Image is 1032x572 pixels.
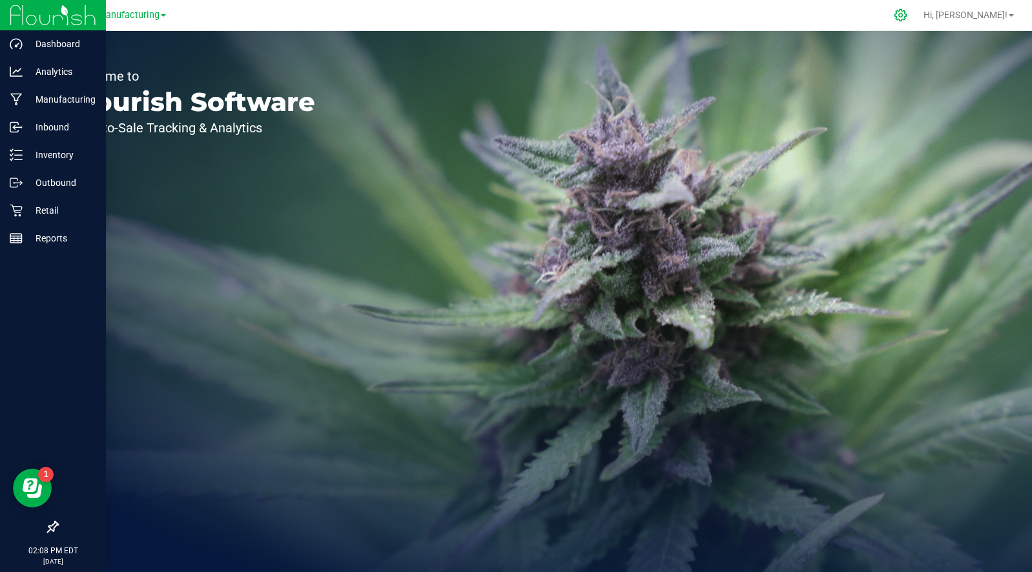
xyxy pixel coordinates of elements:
p: Dashboard [23,36,100,52]
p: Analytics [23,64,100,79]
p: Manufacturing [23,92,100,107]
span: Hi, [PERSON_NAME]! [924,10,1007,20]
p: Flourish Software [70,89,315,115]
inline-svg: Analytics [10,65,23,78]
p: [DATE] [6,557,100,566]
iframe: Resource center [13,469,52,507]
inline-svg: Inbound [10,121,23,134]
inline-svg: Outbound [10,176,23,189]
p: Reports [23,230,100,246]
inline-svg: Inventory [10,148,23,161]
p: Seed-to-Sale Tracking & Analytics [70,121,315,134]
inline-svg: Dashboard [10,37,23,50]
p: Inventory [23,147,100,163]
div: Manage settings [892,8,910,22]
p: Inbound [23,119,100,135]
span: Manufacturing [98,10,160,21]
p: Outbound [23,175,100,190]
inline-svg: Manufacturing [10,93,23,106]
iframe: Resource center unread badge [38,467,54,482]
inline-svg: Reports [10,232,23,245]
inline-svg: Retail [10,204,23,217]
p: Retail [23,203,100,218]
p: Welcome to [70,70,315,83]
p: 02:08 PM EDT [6,545,100,557]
